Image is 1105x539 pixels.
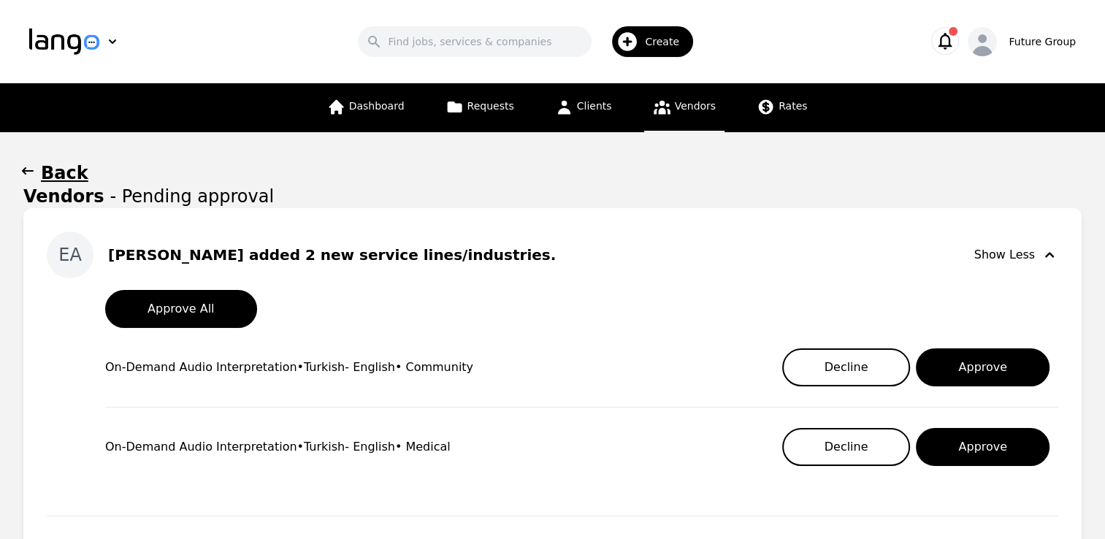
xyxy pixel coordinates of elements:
a: Dashboard [318,83,413,132]
div: On-Demand Audio Interpretation • Turkish - English • Medical [105,438,451,456]
a: Vendors [644,83,724,132]
a: Clients [546,83,621,132]
button: Future Group [968,27,1076,56]
span: Requests [467,100,514,112]
button: Back [23,161,1082,185]
button: Approve [916,348,1049,386]
span: EA [58,243,82,267]
span: Rates [779,100,807,112]
img: Logo [29,28,99,55]
button: Create [592,20,702,63]
span: Vendors [675,100,716,112]
input: Find jobs, services & companies [358,26,592,57]
h1: Vendors [23,185,104,208]
div: Show Less [974,246,1058,264]
button: Decline [782,428,911,466]
a: Requests [437,83,523,132]
div: On-Demand Audio Interpretation • Turkish - English • Community [105,359,473,376]
h1: Back [41,161,88,185]
button: Show Less [974,232,1058,278]
span: Dashboard [349,100,405,112]
div: [PERSON_NAME] added 2 new service lines/industries. [108,245,556,265]
a: Rates [748,83,816,132]
button: Approve All [105,290,257,328]
span: - Pending approval [110,185,274,208]
button: Decline [782,348,911,386]
span: Create [645,34,689,49]
button: Approve [916,428,1049,466]
div: Future Group [1009,34,1076,49]
span: Clients [577,100,612,112]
